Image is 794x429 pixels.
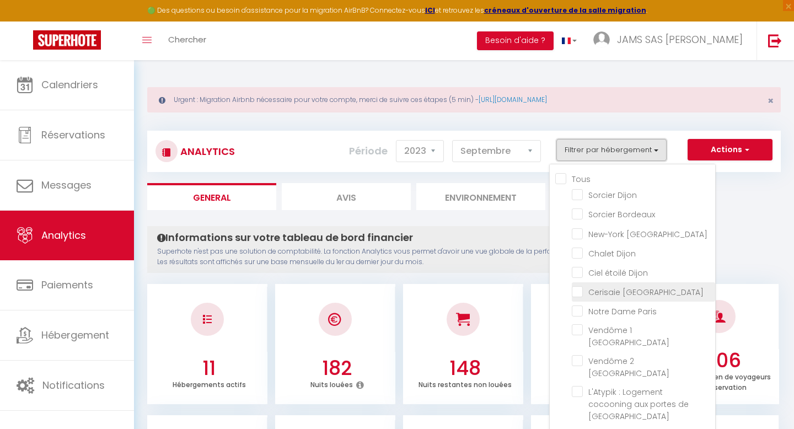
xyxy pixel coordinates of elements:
span: Paiements [41,278,93,292]
span: Calendriers [41,78,98,92]
a: créneaux d'ouverture de la salle migration [484,6,646,15]
span: Vendôme 2 [GEOGRAPHIC_DATA] [588,356,669,379]
h3: 182 [281,357,393,380]
span: Vendôme 1 [GEOGRAPHIC_DATA] [588,325,669,348]
div: Urgent : Migration Airbnb nécessaire pour votre compte, merci de suivre ces étapes (5 min) - [147,87,781,112]
img: Super Booking [33,30,101,50]
span: × [768,94,774,108]
span: Messages [41,178,92,192]
h4: Informations sur votre tableau de bord financier [157,232,672,244]
img: NO IMAGE [203,315,212,324]
a: ICI [425,6,435,15]
button: Besoin d'aide ? [477,31,554,50]
span: L'Atypik : Logement cocooning aux portes de [GEOGRAPHIC_DATA] [588,387,689,422]
button: Actions [688,139,772,161]
p: Superhote n'est pas une solution de comptabilité. La fonction Analytics vous permet d'avoir une v... [157,246,672,267]
p: Hébergements actifs [173,378,246,389]
button: Ouvrir le widget de chat LiveChat [9,4,42,37]
span: Chalet Dijon [588,248,636,259]
a: Chercher [160,22,214,60]
a: ... JAMS SAS [PERSON_NAME] [585,22,757,60]
h3: 148 [409,357,521,380]
span: Réservations [41,128,105,142]
li: General [147,183,276,210]
h3: 11 [153,357,265,380]
img: ... [593,31,610,48]
li: Environnement [416,183,545,210]
p: Nombre moyen de voyageurs par réservation [670,370,771,392]
p: Nuits louées [310,378,353,389]
h3: Analytics [178,139,235,164]
label: Période [349,139,388,163]
button: Close [768,96,774,106]
span: Ciel étoilé Dijon [588,267,648,278]
span: Analytics [41,228,86,242]
span: JAMS SAS [PERSON_NAME] [617,33,743,46]
span: Chercher [168,34,206,45]
span: Hébergement [41,328,109,342]
li: Avis [282,183,411,210]
h3: 55.15 % [537,357,648,380]
h3: 2.06 [665,349,776,372]
span: Notifications [42,378,105,392]
a: [URL][DOMAIN_NAME] [479,95,547,104]
p: Nuits restantes non louées [419,378,512,389]
button: Filtrer par hébergement [556,139,667,161]
span: New-York [GEOGRAPHIC_DATA] [588,229,707,240]
img: logout [768,34,782,47]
